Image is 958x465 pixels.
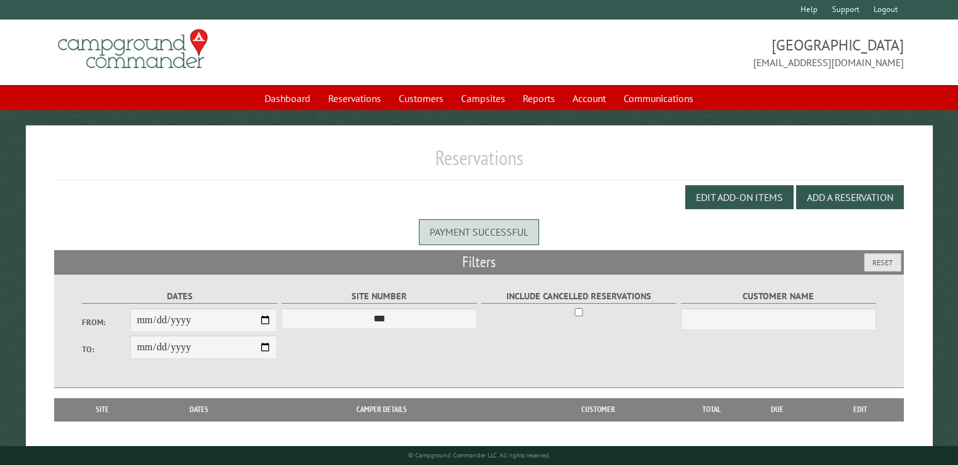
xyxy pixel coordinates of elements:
th: Due [737,398,818,421]
label: Customer Name [681,289,877,304]
label: From: [82,316,131,328]
a: Reports [515,86,562,110]
img: Campground Commander [54,25,212,74]
label: To: [82,343,131,355]
label: Site Number [282,289,477,304]
button: Edit Add-on Items [685,185,794,209]
th: Dates [144,398,254,421]
a: Customers [391,86,451,110]
a: Communications [616,86,701,110]
a: Campsites [453,86,513,110]
button: Reset [864,253,901,272]
div: Payment successful [419,219,539,244]
label: Dates [82,289,278,304]
small: © Campground Commander LLC. All rights reserved. [408,451,550,459]
th: Camper Details [254,398,510,421]
button: Add a Reservation [796,185,904,209]
th: Edit [818,398,904,421]
h1: Reservations [54,146,904,180]
a: Dashboard [257,86,318,110]
span: [GEOGRAPHIC_DATA] [EMAIL_ADDRESS][DOMAIN_NAME] [479,35,904,70]
label: Include Cancelled Reservations [481,289,677,304]
th: Total [687,398,737,421]
a: Account [565,86,613,110]
th: Site [60,398,144,421]
h2: Filters [54,250,904,274]
a: Reservations [321,86,389,110]
th: Customer [510,398,687,421]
